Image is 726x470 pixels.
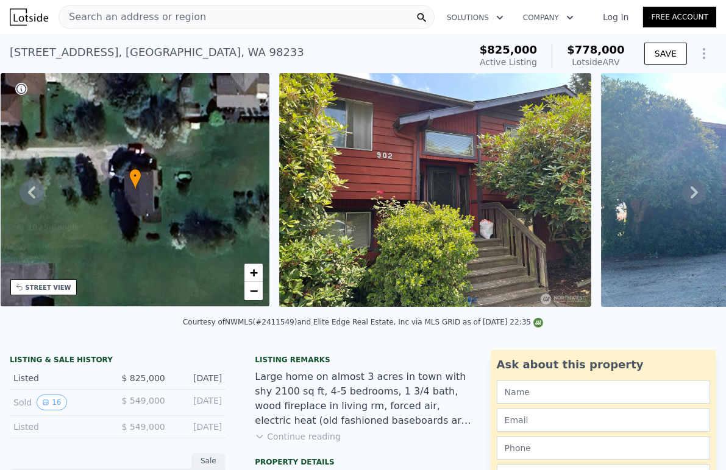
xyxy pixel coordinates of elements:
img: Lotside [10,9,48,26]
button: Solutions [437,7,513,29]
div: [DATE] [175,421,222,433]
div: [DATE] [175,372,222,384]
a: Zoom out [244,282,263,300]
img: NWMLS Logo [533,318,543,328]
span: $825,000 [480,43,538,56]
div: STREET VIEW [26,283,71,292]
div: Lotside ARV [567,56,625,68]
div: Sale [191,453,226,469]
button: View historical data [37,395,66,410]
div: LISTING & SALE HISTORY [10,355,226,367]
div: Listed [13,421,108,433]
div: Listed [13,372,108,384]
div: [STREET_ADDRESS] , [GEOGRAPHIC_DATA] , WA 98233 [10,44,304,61]
div: • [129,169,141,190]
input: Name [497,381,710,404]
span: Active Listing [480,57,537,67]
button: Continue reading [255,430,341,443]
span: $ 825,000 [121,373,165,383]
span: Search an address or region [59,10,206,24]
div: Property details [255,457,471,467]
div: Sold [13,395,108,410]
input: Phone [497,437,710,460]
span: $ 549,000 [121,422,165,432]
div: Ask about this property [497,356,710,373]
button: Company [513,7,583,29]
a: Free Account [643,7,716,27]
span: $778,000 [567,43,625,56]
a: Log In [588,11,643,23]
button: Show Options [692,41,716,66]
span: + [250,265,258,280]
div: Large home on almost 3 acres in town with shy 2100 sq ft, 4-5 bedrooms, 1 3/4 bath, wood fireplac... [255,370,471,428]
div: Courtesy of NWMLS (#2411549) and Elite Edge Real Estate, Inc via MLS GRID as of [DATE] 22:35 [183,318,543,326]
span: • [129,170,141,181]
div: [DATE] [175,395,222,410]
button: SAVE [644,43,687,65]
span: − [250,283,258,298]
div: Listing remarks [255,355,471,365]
img: Sale: 167233628 Parcel: 99390882 [279,73,591,307]
span: $ 549,000 [121,396,165,405]
input: Email [497,409,710,432]
a: Zoom in [244,264,263,282]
